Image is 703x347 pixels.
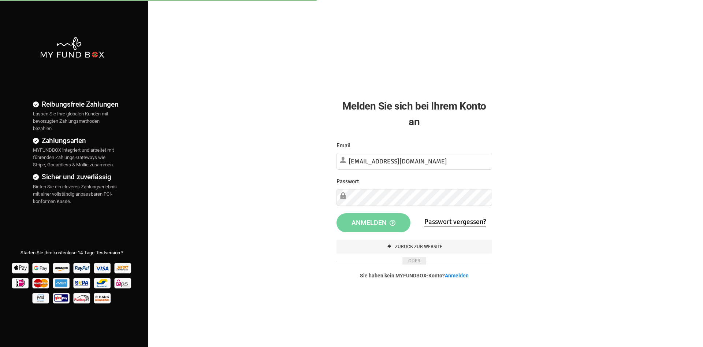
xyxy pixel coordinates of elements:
[336,272,492,279] p: Sie haben kein MYFUNDBOX-Konto?
[33,111,108,131] span: Lassen Sie Ihre globalen Kunden mit bevorzugten Zahlungsmethoden bezahlen.
[336,153,492,170] input: Email
[11,260,30,275] img: Apple Pay
[336,213,411,232] button: Anmelden
[31,275,51,290] img: Mastercard Pay
[40,36,104,59] img: mfbwhite.png
[33,184,117,204] span: Bieten Sie ein cleveres Zahlungserlebnis mit einer vollständig anpassbaren PCI-konformen Kasse.
[93,275,112,290] img: Bancontact Pay
[33,147,114,167] span: MYFUNDBOX integriert und arbeitet mit führenden Zahlungs-Gateways wie Stripe, Gocardless & Mollie...
[114,275,133,290] img: EPS Pay
[31,290,51,305] img: mb Pay
[424,217,486,226] a: Passwort vergessen?
[445,273,469,278] a: Anmelden
[351,219,395,226] span: Anmelden
[33,135,119,146] h4: Zahlungsarten
[52,260,71,275] img: Amazon
[336,98,492,130] h2: Melden Sie sich bei Ihrem Konto an
[402,257,426,265] span: ODER
[11,275,30,290] img: Ideal Pay
[31,260,51,275] img: Google Pay
[52,275,71,290] img: american_express Pay
[33,171,119,182] h4: Sicher und zuverlässig
[336,177,359,186] label: Passwort
[33,99,119,110] h4: Reibungsfreie Zahlungen
[72,260,92,275] img: Paypal
[336,141,351,150] label: Email
[93,260,112,275] img: Visa
[93,290,112,305] img: banktransfer
[72,290,92,305] img: p24 Pay
[336,240,492,254] a: Zurück zur Website
[114,260,133,275] img: Sofort Pay
[52,290,71,305] img: giropay
[72,275,92,290] img: sepa Pay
